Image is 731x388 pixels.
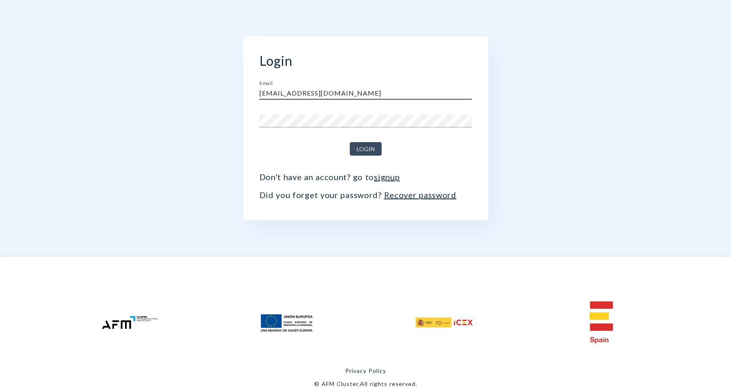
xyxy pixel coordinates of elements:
[416,317,473,328] img: icex
[384,190,456,200] a: Recover password
[259,53,472,69] h2: Login
[258,310,315,336] img: feder
[350,142,382,156] button: Login
[357,144,375,154] span: Login
[374,172,400,182] a: signup
[259,172,472,182] p: Don't have an account? go to
[345,367,386,374] a: Privacy Policy
[314,380,417,387] div: © AFM Cluster. All rights reserved.
[259,190,472,200] p: Did you forget your password?
[259,81,273,86] label: Email
[101,315,159,330] img: afm
[590,301,613,343] img: e-spain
